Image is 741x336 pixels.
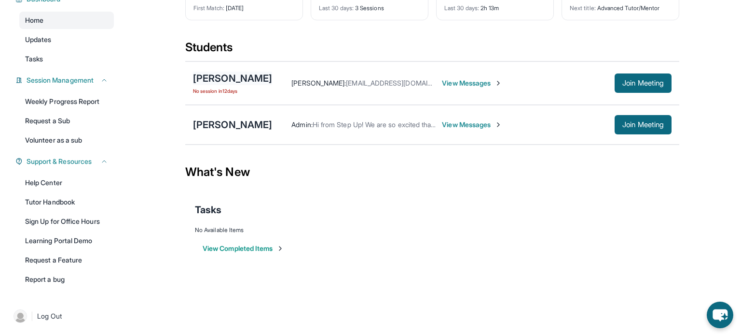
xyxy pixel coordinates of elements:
[494,121,502,129] img: Chevron-Right
[19,174,114,191] a: Help Center
[291,79,346,87] span: [PERSON_NAME] :
[291,120,312,129] span: Admin :
[25,54,43,64] span: Tasks
[19,271,114,288] a: Report a bug
[27,157,92,166] span: Support & Resources
[622,80,664,86] span: Join Meeting
[19,12,114,29] a: Home
[185,40,679,61] div: Students
[19,193,114,211] a: Tutor Handbook
[193,72,272,85] div: [PERSON_NAME]
[14,309,27,323] img: user-img
[185,151,679,193] div: What's New
[27,75,94,85] span: Session Management
[570,4,596,12] span: Next title :
[193,4,224,12] span: First Match :
[346,79,456,87] span: [EMAIL_ADDRESS][DOMAIN_NAME]
[622,122,664,128] span: Join Meeting
[615,73,672,93] button: Join Meeting
[31,310,33,322] span: |
[23,75,108,85] button: Session Management
[193,87,272,95] span: No session in 12 days
[203,244,284,253] button: View Completed Items
[25,35,52,44] span: Updates
[707,302,733,328] button: chat-button
[10,306,114,327] a: |Log Out
[442,120,502,130] span: View Messages
[19,213,114,230] a: Sign Up for Office Hours
[19,93,114,110] a: Weekly Progress Report
[494,79,502,87] img: Chevron-Right
[37,311,62,321] span: Log Out
[19,232,114,249] a: Learning Portal Demo
[19,251,114,269] a: Request a Feature
[19,31,114,48] a: Updates
[193,118,272,131] div: [PERSON_NAME]
[319,4,354,12] span: Last 30 days :
[25,15,43,25] span: Home
[19,50,114,68] a: Tasks
[444,4,479,12] span: Last 30 days :
[195,203,221,217] span: Tasks
[615,115,672,134] button: Join Meeting
[23,157,108,166] button: Support & Resources
[19,131,114,149] a: Volunteer as a sub
[19,112,114,130] a: Request a Sub
[442,78,502,88] span: View Messages
[195,226,670,234] div: No Available Items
